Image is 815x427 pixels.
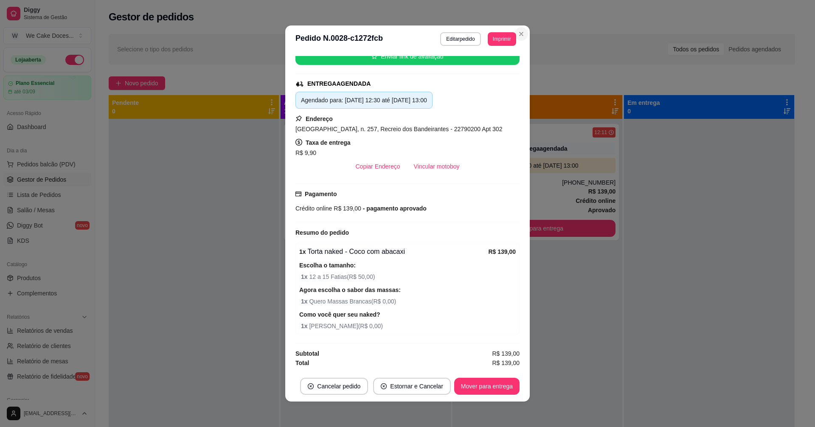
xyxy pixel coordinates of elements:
strong: 1 x [301,273,309,280]
div: ENTREGA AGENDADA [307,79,371,88]
span: star [371,53,377,59]
span: close-circle [308,383,314,389]
div: Torta naked - Coco com abacaxi [299,247,488,257]
span: - pagamento aprovado [361,205,427,212]
div: Agendado para: [DATE] 12:30 até [DATE] 13:00 [301,96,427,105]
span: dollar [295,139,302,146]
span: Crédito online [295,205,332,212]
strong: Agora escolha o sabor das massas: [299,287,401,293]
span: credit-card [295,191,301,197]
strong: Como você quer seu naked? [299,311,380,318]
span: Quero Massas Brancas ( R$ 0,00 ) [301,297,516,306]
strong: Total [295,360,309,366]
span: 12 a 15 Fatias ( R$ 50,00 ) [301,272,516,281]
strong: 1 x [301,323,309,329]
span: R$ 139,00 [492,358,520,368]
span: [GEOGRAPHIC_DATA], n. 257, Recreio dos Bandeirantes - 22790200 Apt 302 [295,126,502,132]
span: [PERSON_NAME] ( R$ 0,00 ) [301,321,516,331]
button: Mover para entrega [454,378,520,395]
button: Editarpedido [440,32,481,46]
strong: Endereço [306,115,333,122]
strong: Escolha o tamanho: [299,262,356,269]
strong: 1 x [301,298,309,305]
span: pushpin [295,115,302,122]
span: close-circle [381,383,387,389]
strong: Subtotal [295,350,319,357]
strong: Resumo do pedido [295,229,349,236]
button: Vincular motoboy [407,158,467,175]
strong: Taxa de entrega [306,139,351,146]
button: close-circleCancelar pedido [300,378,368,395]
button: Copiar Endereço [349,158,407,175]
span: R$ 9,90 [295,149,316,156]
strong: Pagamento [305,191,337,197]
button: Imprimir [488,32,516,46]
strong: R$ 139,00 [488,248,516,255]
span: R$ 139,00 [332,205,361,212]
button: Close [514,27,528,41]
button: close-circleEstornar e Cancelar [373,378,451,395]
strong: 1 x [299,248,306,255]
span: R$ 139,00 [492,349,520,358]
button: starEnviar link de avaliação [295,48,520,65]
h3: Pedido N. 0028-c1272fcb [295,32,383,46]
